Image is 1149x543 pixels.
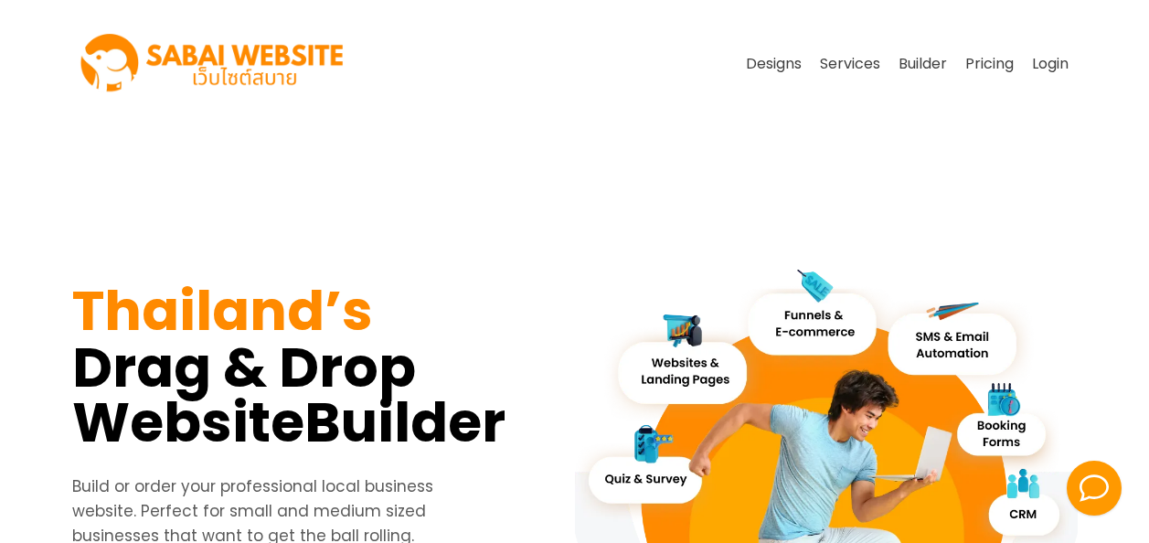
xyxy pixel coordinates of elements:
span: Thailand’s [72,272,373,349]
a: Designs [737,47,811,81]
span: Drag & Drop Website [72,329,416,461]
span: Builder [304,384,505,461]
button: Facebook Messenger Chat [1067,461,1122,516]
a: Services [811,47,889,81]
a: Login [1023,47,1078,81]
a: Builder [889,47,956,81]
a: Pricing [956,47,1023,81]
img: SabaiWebsite [72,14,354,114]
